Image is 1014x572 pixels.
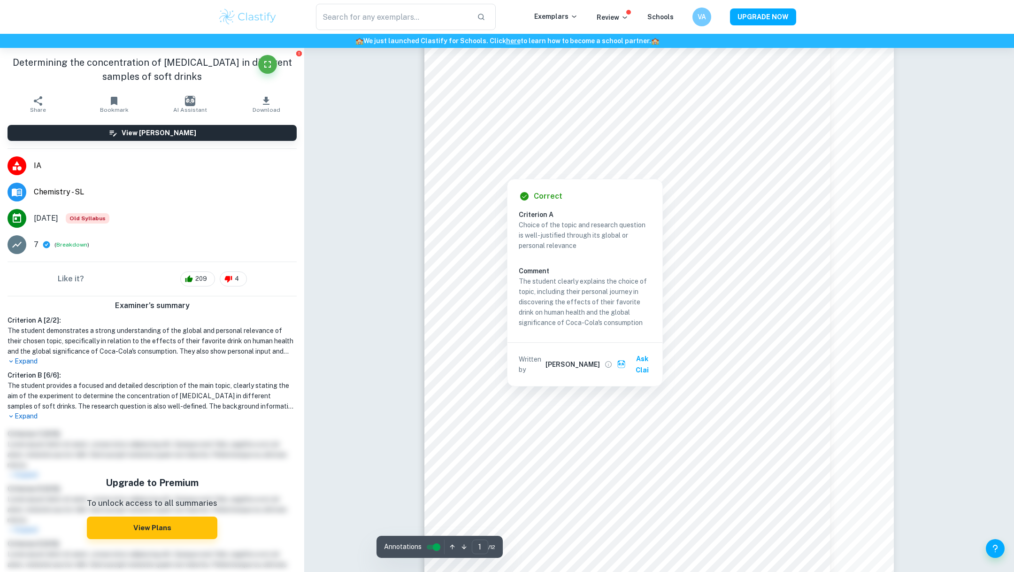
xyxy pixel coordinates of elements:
div: Starting from the May 2025 session, the Chemistry IA requirements have changed. It's OK to refer ... [66,213,109,224]
button: Help and Feedback [986,539,1005,558]
p: Expand [8,411,297,421]
span: Chemistry - SL [34,186,297,198]
span: / 12 [488,543,495,551]
p: 7 [34,239,38,250]
h1: Determining the concentration of [MEDICAL_DATA] in different samples of soft drinks [8,55,297,84]
span: ( ) [54,240,89,249]
h6: We just launched Clastify for Schools. Click to learn how to become a school partner. [2,36,1012,46]
h5: Upgrade to Premium [87,476,217,490]
button: View [PERSON_NAME] [8,125,297,141]
span: 4 [230,274,244,284]
span: 🏫 [355,37,363,45]
h1: The student provides a focused and detailed description of the main topic, clearly stating the ai... [8,380,297,411]
span: Old Syllabus [66,213,109,224]
div: 209 [180,271,215,286]
a: here [506,37,521,45]
span: Bookmark [100,107,129,113]
button: UPGRADE NOW [730,8,796,25]
button: Bookmark [76,91,152,117]
span: [DATE] [34,213,58,224]
img: Clastify logo [218,8,277,26]
h6: VA [697,12,707,22]
p: Written by [519,354,544,375]
h1: The student demonstrates a strong understanding of the global and personal relevance of their cho... [8,325,297,356]
div: 4 [220,271,247,286]
img: clai.svg [617,360,626,369]
button: Download [228,91,304,117]
span: Annotations [384,542,422,552]
span: 🏫 [651,37,659,45]
button: View full profile [602,358,615,371]
span: Share [30,107,46,113]
h6: [PERSON_NAME] [545,359,600,370]
button: AI Assistant [152,91,228,117]
span: Download [253,107,280,113]
h6: Correct [534,191,562,202]
h6: Criterion B [ 6 / 6 ]: [8,370,297,380]
p: To unlock access to all summaries [87,497,217,510]
button: View Plans [87,517,217,539]
button: Ask Clai [615,350,658,379]
h6: Criterion A [ 2 / 2 ]: [8,315,297,325]
p: Choice of the topic and research question is well-justified through its global or personal relevance [519,220,651,251]
p: Exemplars [534,11,578,22]
p: Expand [8,356,297,366]
a: Schools [647,13,674,21]
button: Report issue [295,50,302,57]
img: AI Assistant [185,96,195,106]
input: Search for any exemplars... [316,4,469,30]
span: AI Assistant [173,107,207,113]
button: Fullscreen [258,55,277,74]
span: IA [34,160,297,171]
p: The student clearly explains the choice of topic, including their personal journey in discovering... [519,276,651,328]
button: Breakdown [56,240,87,249]
h6: Comment [519,266,651,276]
h6: Examiner's summary [4,300,300,311]
h6: Like it? [58,273,84,285]
p: Review [597,12,629,23]
span: 209 [190,274,212,284]
button: VA [692,8,711,26]
h6: Criterion A [519,209,659,220]
h6: View [PERSON_NAME] [122,128,196,138]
